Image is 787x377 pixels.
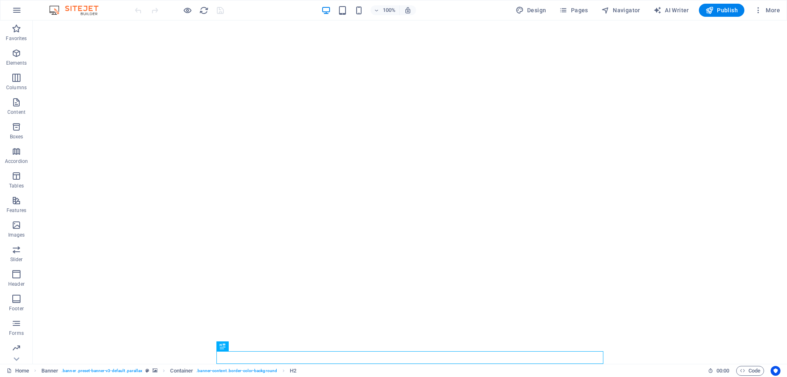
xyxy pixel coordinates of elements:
button: Design [512,4,550,17]
span: Click to select. Double-click to edit [41,366,59,376]
p: Favorites [6,35,27,42]
p: Content [7,109,25,115]
nav: breadcrumb [41,366,297,376]
button: Publish [699,4,744,17]
span: More [754,6,780,14]
p: Footer [9,305,24,312]
span: Navigator [601,6,640,14]
p: Tables [9,183,24,189]
a: Click to cancel selection. Double-click to open Pages [7,366,29,376]
i: This element is a customizable preset [146,368,149,373]
p: Forms [9,330,24,336]
span: 00 00 [716,366,729,376]
button: Code [736,366,764,376]
button: More [751,4,783,17]
span: Click to select. Double-click to edit [290,366,296,376]
img: Editor Logo [47,5,109,15]
button: Pages [556,4,591,17]
span: . banner-content .border-color-background [196,366,277,376]
p: Columns [6,84,27,91]
span: . banner .preset-banner-v3-default .parallax [61,366,142,376]
p: Accordion [5,158,28,165]
i: Reload page [199,6,209,15]
button: Navigator [598,4,644,17]
p: Header [8,281,25,287]
span: Pages [559,6,588,14]
button: Usercentrics [771,366,780,376]
h6: Session time [708,366,730,376]
span: : [722,368,723,374]
p: Boxes [10,133,23,140]
div: Design (Ctrl+Alt+Y) [512,4,550,17]
span: Code [740,366,760,376]
span: AI Writer [653,6,689,14]
p: Slider [10,256,23,263]
button: Click here to leave preview mode and continue editing [182,5,192,15]
i: This element contains a background [152,368,157,373]
span: Publish [705,6,738,14]
button: AI Writer [650,4,692,17]
span: Click to select. Double-click to edit [170,366,193,376]
p: Features [7,207,26,214]
span: Design [516,6,546,14]
p: Images [8,232,25,238]
p: Elements [6,60,27,66]
h6: 100% [383,5,396,15]
i: On resize automatically adjust zoom level to fit chosen device. [404,7,412,14]
button: 100% [371,5,400,15]
button: reload [199,5,209,15]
